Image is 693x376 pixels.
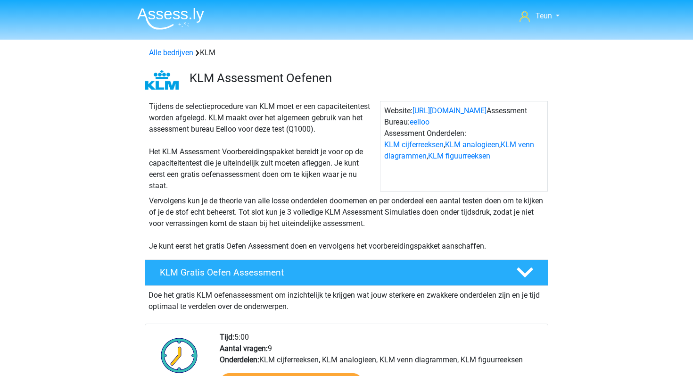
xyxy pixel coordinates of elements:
[145,286,548,312] div: Doe het gratis KLM oefenassessment om inzichtelijk te krijgen wat jouw sterkere en zwakkere onder...
[141,259,552,286] a: KLM Gratis Oefen Assessment
[137,8,204,30] img: Assessly
[220,355,259,364] b: Onderdelen:
[380,101,548,192] div: Website: Assessment Bureau: Assessment Onderdelen: , , ,
[145,47,548,58] div: KLM
[384,140,444,149] a: KLM cijferreeksen
[160,267,501,278] h4: KLM Gratis Oefen Assessment
[190,71,541,85] h3: KLM Assessment Oefenen
[445,140,499,149] a: KLM analogieen
[220,344,268,353] b: Aantal vragen:
[428,151,490,160] a: KLM figuurreeksen
[412,106,487,115] a: [URL][DOMAIN_NAME]
[384,140,534,160] a: KLM venn diagrammen
[516,10,563,22] a: Teun
[410,117,429,126] a: eelloo
[145,101,380,192] div: Tijdens de selectieprocedure van KLM moet er een capaciteitentest worden afgelegd. KLM maakt over...
[149,48,193,57] a: Alle bedrijven
[220,333,234,342] b: Tijd:
[536,11,552,20] span: Teun
[145,195,548,252] div: Vervolgens kun je de theorie van alle losse onderdelen doornemen en per onderdeel een aantal test...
